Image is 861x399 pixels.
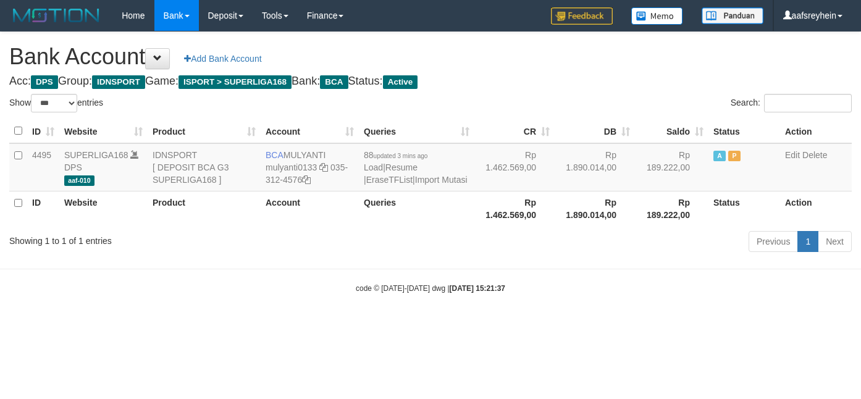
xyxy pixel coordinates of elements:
a: SUPERLIGA168 [64,150,128,160]
th: ID [27,191,59,226]
a: Copy 0353124576 to clipboard [302,175,311,185]
a: Import Mutasi [415,175,468,185]
th: Status [708,191,780,226]
span: Paused [728,151,741,161]
a: Next [818,231,852,252]
th: Rp 1.890.014,00 [555,191,635,226]
select: Showentries [31,94,77,112]
th: Website: activate to sort column ascending [59,119,148,143]
small: code © [DATE]-[DATE] dwg | [356,284,505,293]
a: Edit [785,150,800,160]
a: EraseTFList [366,175,413,185]
span: | | | [364,150,468,185]
td: MULYANTI 035-312-4576 [261,143,359,191]
td: DPS [59,143,148,191]
strong: [DATE] 15:21:37 [450,284,505,293]
span: Active [383,75,418,89]
label: Search: [731,94,852,112]
th: Saldo: activate to sort column ascending [635,119,708,143]
img: Feedback.jpg [551,7,613,25]
a: Load [364,162,383,172]
img: panduan.png [702,7,763,24]
label: Show entries [9,94,103,112]
span: IDNSPORT [92,75,145,89]
a: mulyanti0133 [266,162,317,172]
a: Delete [802,150,827,160]
img: Button%20Memo.svg [631,7,683,25]
span: 88 [364,150,427,160]
th: Status [708,119,780,143]
th: Queries [359,191,474,226]
a: 1 [797,231,818,252]
td: 4495 [27,143,59,191]
div: Showing 1 to 1 of 1 entries [9,230,350,247]
th: DB: activate to sort column ascending [555,119,635,143]
th: Product: activate to sort column ascending [148,119,261,143]
td: Rp 1.890.014,00 [555,143,635,191]
a: Resume [385,162,418,172]
th: Rp 1.462.569,00 [474,191,555,226]
h1: Bank Account [9,44,852,69]
th: Account [261,191,359,226]
a: Previous [749,231,798,252]
th: Website [59,191,148,226]
th: Queries: activate to sort column ascending [359,119,474,143]
th: Action [780,191,852,226]
th: ID: activate to sort column ascending [27,119,59,143]
th: Account: activate to sort column ascending [261,119,359,143]
th: Product [148,191,261,226]
span: aaf-010 [64,175,94,186]
td: IDNSPORT [ DEPOSIT BCA G3 SUPERLIGA168 ] [148,143,261,191]
td: Rp 1.462.569,00 [474,143,555,191]
td: Rp 189.222,00 [635,143,708,191]
span: Active [713,151,726,161]
span: DPS [31,75,58,89]
a: Add Bank Account [176,48,269,69]
span: BCA [266,150,283,160]
input: Search: [764,94,852,112]
span: updated 3 mins ago [374,153,428,159]
span: BCA [320,75,348,89]
th: Rp 189.222,00 [635,191,708,226]
img: MOTION_logo.png [9,6,103,25]
span: ISPORT > SUPERLIGA168 [178,75,292,89]
th: Action [780,119,852,143]
a: Copy mulyanti0133 to clipboard [319,162,328,172]
th: CR: activate to sort column ascending [474,119,555,143]
h4: Acc: Group: Game: Bank: Status: [9,75,852,88]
